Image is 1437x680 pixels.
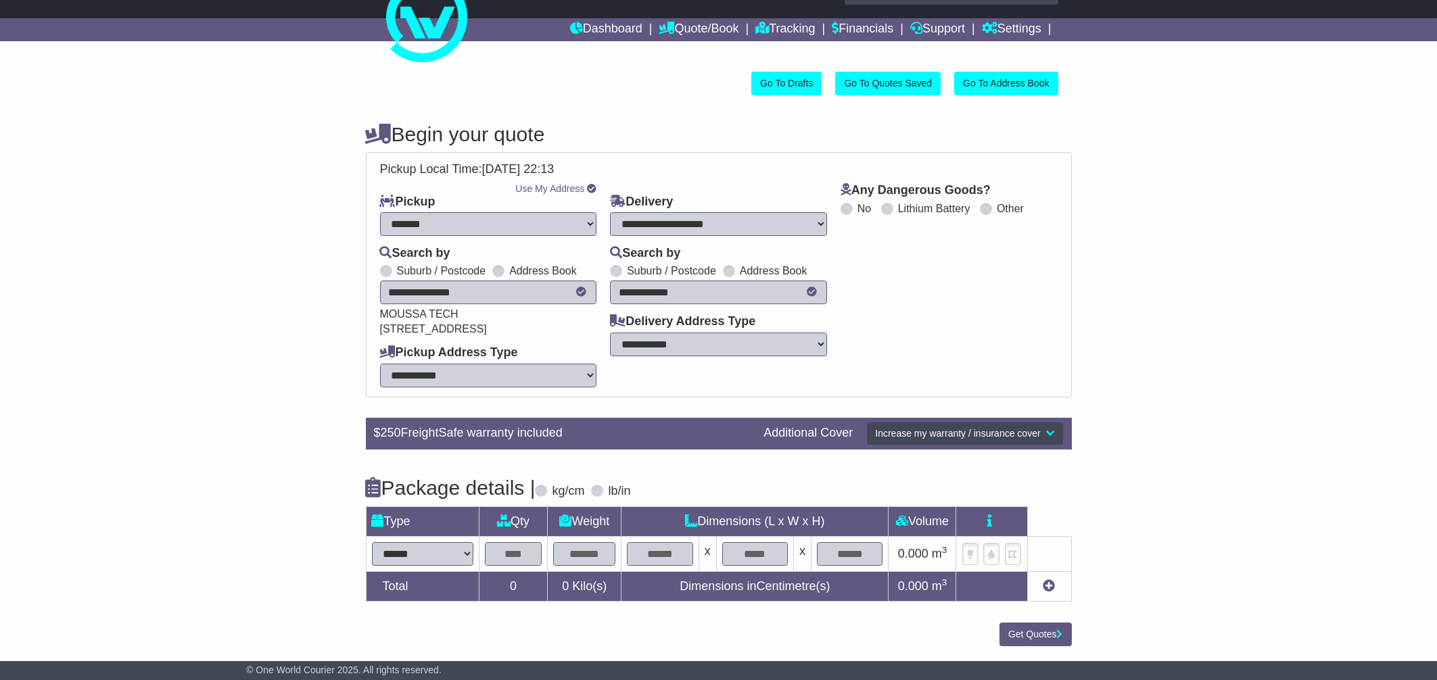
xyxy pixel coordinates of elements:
span: Increase my warranty / insurance cover [875,428,1040,439]
td: Qty [479,506,548,536]
a: Go To Address Book [954,72,1058,95]
label: Pickup Address Type [380,345,518,360]
label: lb/in [608,484,630,499]
td: x [794,536,811,571]
span: © One World Courier 2025. All rights reserved. [246,664,442,675]
label: Address Book [740,264,807,277]
label: kg/cm [552,484,584,499]
label: Suburb / Postcode [397,264,486,277]
div: Pickup Local Time: [373,162,1064,177]
a: Add new item [1043,579,1056,593]
div: $ FreightSafe warranty included [367,426,757,441]
a: Go To Quotes Saved [835,72,941,95]
td: 0 [479,571,548,601]
td: Total [366,571,479,601]
span: 0 [562,579,569,593]
td: Type [366,506,479,536]
a: Financials [832,18,893,41]
sup: 3 [942,577,947,587]
span: m [932,547,947,560]
span: 0.000 [898,547,928,560]
span: [STREET_ADDRESS] [380,323,487,335]
label: Other [997,202,1024,215]
label: Suburb / Postcode [627,264,716,277]
a: Quote/Book [659,18,738,41]
td: Weight [548,506,621,536]
button: Increase my warranty / insurance cover [866,422,1063,445]
label: Search by [610,246,680,261]
td: Kilo(s) [548,571,621,601]
span: MOUSSA TECH [380,308,458,320]
span: 0.000 [898,579,928,593]
a: Dashboard [570,18,642,41]
label: Delivery [610,195,673,210]
a: Use My Address [515,183,584,194]
label: Pickup [380,195,435,210]
a: Go To Drafts [751,72,822,95]
label: Lithium Battery [898,202,970,215]
label: Address Book [509,264,577,277]
span: [DATE] 22:13 [482,162,555,176]
div: Additional Cover [757,426,859,441]
button: Get Quotes [999,623,1072,646]
td: x [699,536,716,571]
h4: Package details | [366,477,536,499]
td: Dimensions in Centimetre(s) [621,571,889,601]
label: Search by [380,246,450,261]
sup: 3 [942,545,947,555]
span: 250 [381,426,401,439]
span: m [932,579,947,593]
label: Any Dangerous Goods? [841,183,991,198]
a: Settings [982,18,1041,41]
h4: Begin your quote [366,123,1072,145]
label: Delivery Address Type [610,314,755,329]
td: Volume [889,506,956,536]
a: Tracking [755,18,815,41]
td: Dimensions (L x W x H) [621,506,889,536]
a: Support [910,18,965,41]
label: No [857,202,871,215]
